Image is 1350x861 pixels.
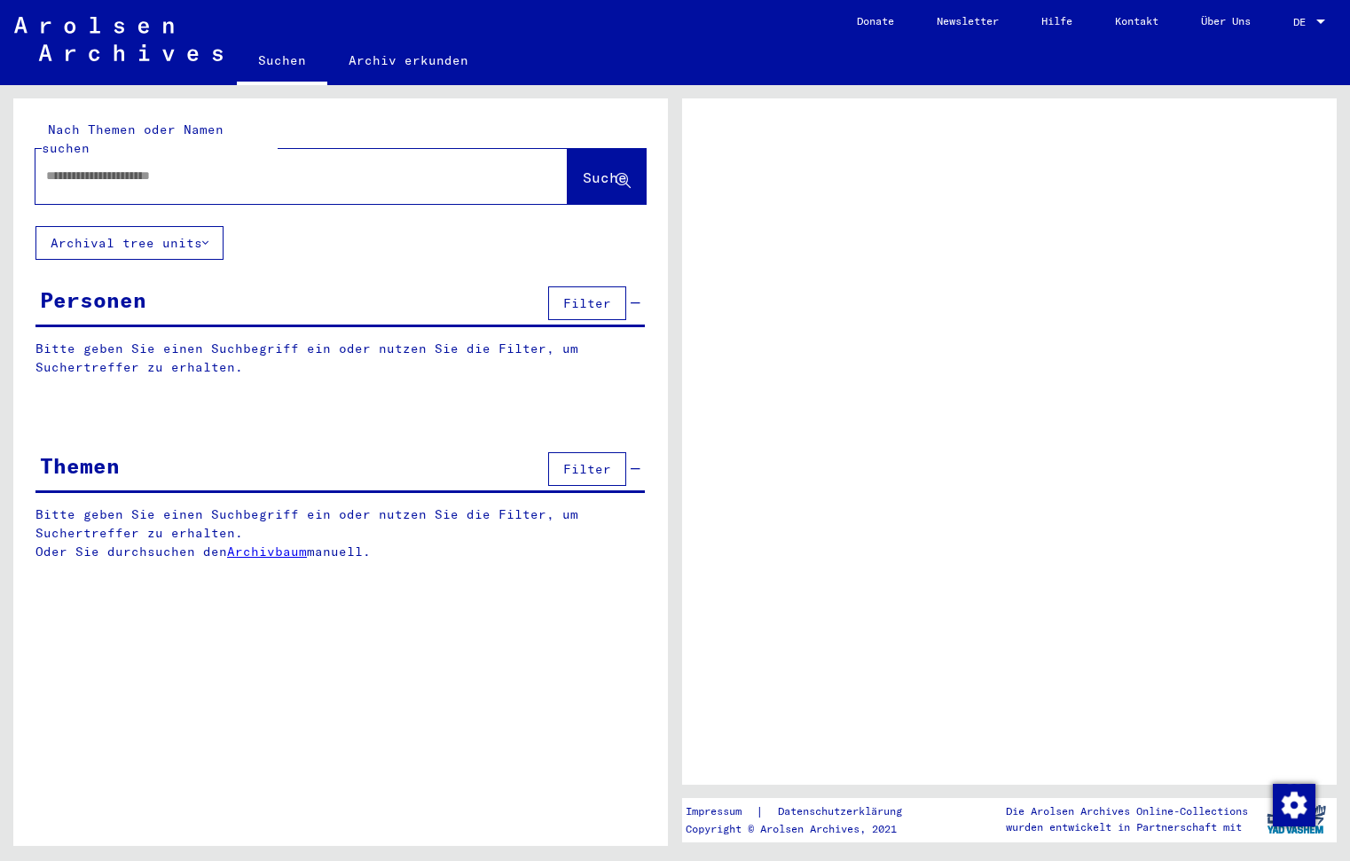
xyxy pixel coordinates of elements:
p: Copyright © Arolsen Archives, 2021 [686,821,923,837]
p: Bitte geben Sie einen Suchbegriff ein oder nutzen Sie die Filter, um Suchertreffer zu erhalten. O... [35,505,646,561]
button: Suche [568,149,646,204]
p: Bitte geben Sie einen Suchbegriff ein oder nutzen Sie die Filter, um Suchertreffer zu erhalten. [35,340,645,377]
span: Filter [563,295,611,311]
a: Suchen [237,39,327,85]
a: Archivbaum [227,544,307,560]
img: Arolsen_neg.svg [14,17,223,61]
button: Filter [548,452,626,486]
button: Filter [548,286,626,320]
p: wurden entwickelt in Partnerschaft mit [1006,819,1248,835]
span: DE [1293,16,1313,28]
mat-label: Nach Themen oder Namen suchen [42,121,224,156]
p: Die Arolsen Archives Online-Collections [1006,803,1248,819]
button: Archival tree units [35,226,224,260]
img: yv_logo.png [1263,797,1330,841]
span: Filter [563,461,611,477]
a: Impressum [686,802,756,821]
div: Themen [40,450,120,481]
div: | [686,802,923,821]
span: Suche [583,168,627,186]
a: Archiv erkunden [327,39,490,82]
div: Personen [40,284,146,316]
a: Datenschutzerklärung [764,802,923,821]
img: Zustimmung ändern [1273,784,1315,826]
